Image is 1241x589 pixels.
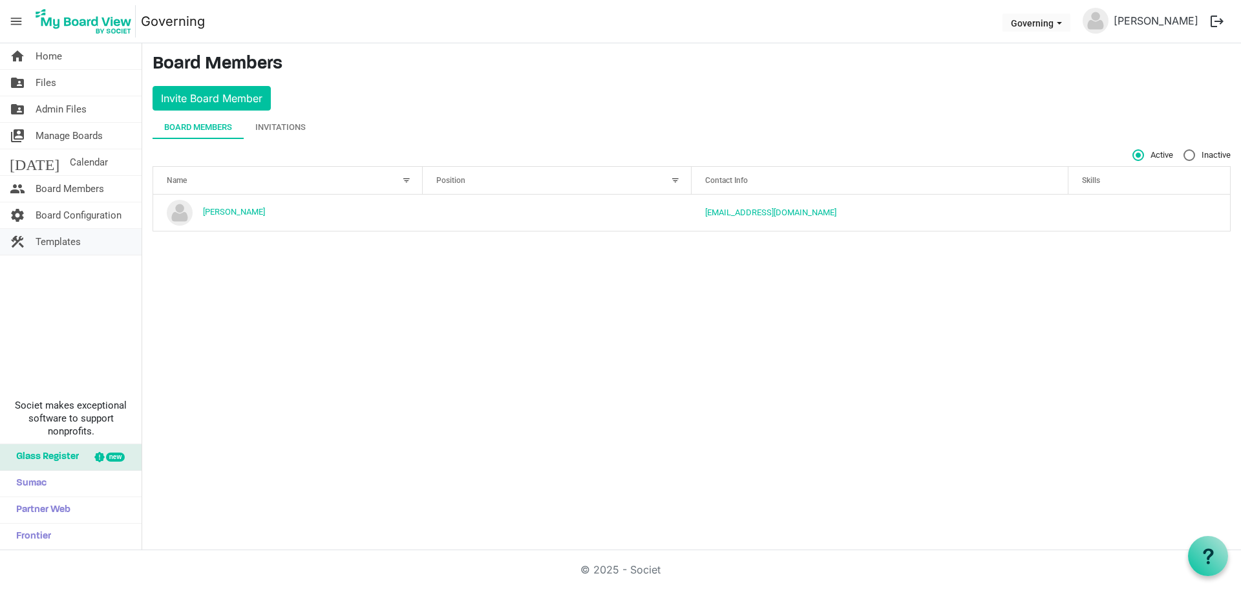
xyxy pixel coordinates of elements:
td: column header Position [423,195,692,231]
span: [DATE] [10,149,59,175]
span: Templates [36,229,81,255]
img: no-profile-picture.svg [167,200,193,226]
div: Invitations [255,121,306,134]
span: Inactive [1183,149,1231,161]
span: Position [436,176,465,185]
span: Active [1132,149,1173,161]
span: Glass Register [10,444,79,470]
div: tab-header [153,116,1231,139]
span: construction [10,229,25,255]
td: is template cell column header Skills [1068,195,1230,231]
a: [EMAIL_ADDRESS][DOMAIN_NAME] [705,208,836,217]
span: Partner Web [10,497,70,523]
button: Invite Board Member [153,86,271,111]
img: My Board View Logo [32,5,136,37]
td: sijju2006@gmail.com is template cell column header Contact Info [692,195,1068,231]
span: menu [4,9,28,34]
img: no-profile-picture.svg [1083,8,1108,34]
a: [PERSON_NAME] [1108,8,1204,34]
h3: Board Members [153,54,1231,76]
span: folder_shared [10,70,25,96]
span: home [10,43,25,69]
div: Board Members [164,121,232,134]
span: Files [36,70,56,96]
a: [PERSON_NAME] [203,207,265,217]
span: settings [10,202,25,228]
span: Home [36,43,62,69]
span: switch_account [10,123,25,149]
button: Governing dropdownbutton [1002,14,1070,32]
span: Sumac [10,471,47,497]
span: Board Members [36,176,104,202]
span: Frontier [10,524,51,550]
span: Manage Boards [36,123,103,149]
span: Calendar [70,149,108,175]
td: Aadil Vaid is template cell column header Name [153,195,423,231]
span: folder_shared [10,96,25,122]
a: © 2025 - Societ [580,563,661,576]
div: new [106,453,125,462]
span: Contact Info [705,176,748,185]
span: Name [167,176,187,185]
span: Board Configuration [36,202,122,228]
span: Skills [1082,176,1100,185]
span: people [10,176,25,202]
button: logout [1204,8,1231,35]
span: Societ makes exceptional software to support nonprofits. [6,399,136,438]
span: Admin Files [36,96,87,122]
a: My Board View Logo [32,5,141,37]
a: Governing [141,8,205,34]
